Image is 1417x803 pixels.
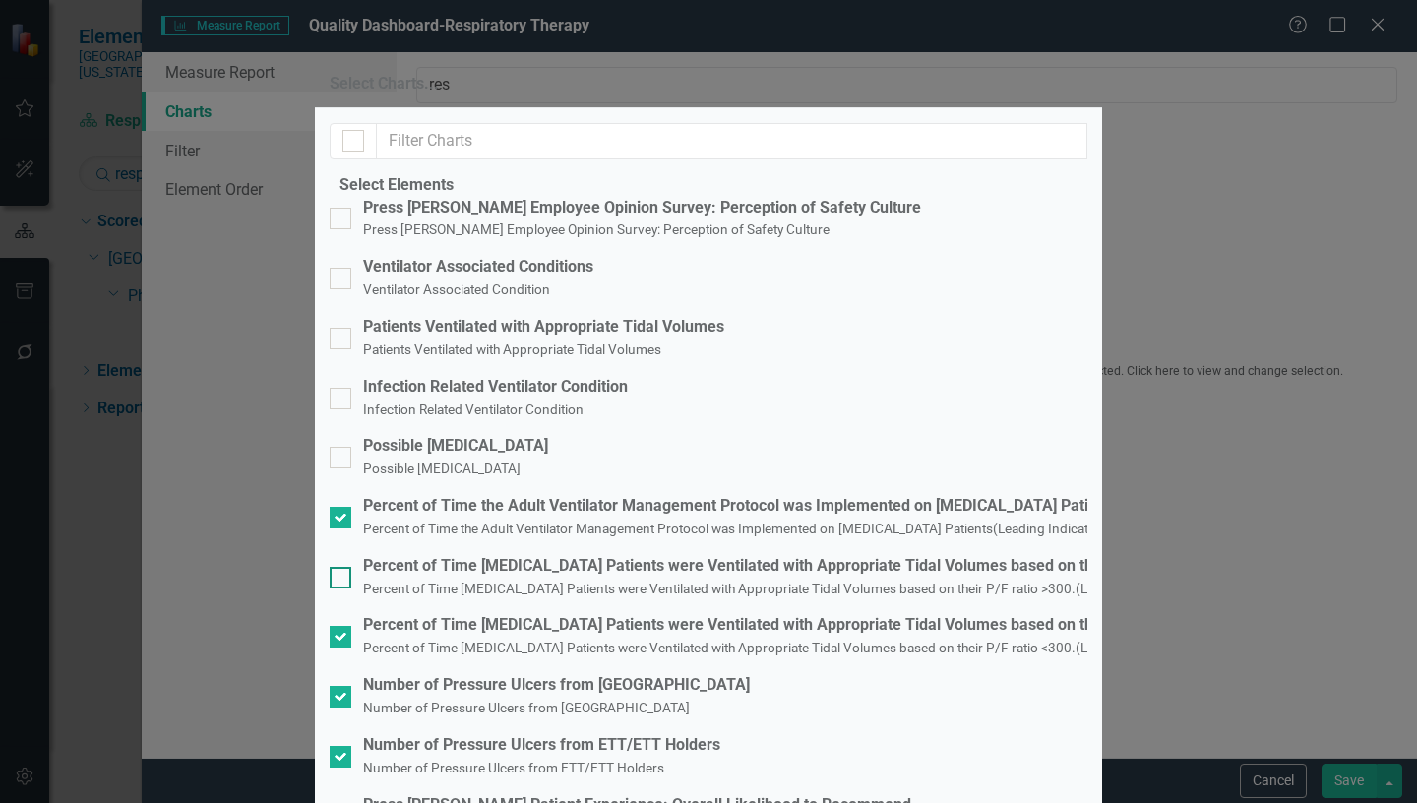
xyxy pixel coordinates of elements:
small: Number of Pressure Ulcers from [GEOGRAPHIC_DATA] [363,700,690,715]
small: Patients Ventilated with Appropriate Tidal Volumes [363,341,661,357]
small: Percent of Time the Adult Ventilator Management Protocol was Implemented on [MEDICAL_DATA] Patien... [363,521,1106,536]
div: Percent of Time [MEDICAL_DATA] Patients were Ventilated with Appropriate Tidal Volumes based on t... [363,614,1318,637]
legend: Select Elements [330,174,463,197]
div: Number of Pressure Ulcers from [GEOGRAPHIC_DATA] [363,674,750,697]
div: Number of Pressure Ulcers from ETT/ETT Holders [363,734,720,757]
small: Possible [MEDICAL_DATA] [363,461,521,476]
div: Percent of Time the Adult Ventilator Management Protocol was Implemented on [MEDICAL_DATA] Patien... [363,495,1255,518]
small: Press [PERSON_NAME] Employee Opinion Survey: Perception of Safety Culture [363,221,830,237]
input: Filter Charts [376,123,1087,159]
div: Select Charts... [330,75,439,93]
small: Percent of Time [MEDICAL_DATA] Patients were Ventilated with Appropriate Tidal Volumes based on t... [363,581,1190,596]
div: Infection Related Ventilator Condition [363,376,628,399]
div: Percent of Time [MEDICAL_DATA] Patients were Ventilated with Appropriate Tidal Volumes based on t... [363,555,1369,578]
div: Ventilator Associated Conditions [363,256,593,278]
div: Possible [MEDICAL_DATA] [363,435,548,458]
small: Ventilator Associated Condition [363,281,550,297]
small: Infection Related Ventilator Condition [363,401,584,417]
small: Number of Pressure Ulcers from ETT/ETT Holders [363,760,664,775]
div: Press [PERSON_NAME] Employee Opinion Survey: Perception of Safety Culture [363,197,921,219]
small: Percent of Time [MEDICAL_DATA] Patients were Ventilated with Appropriate Tidal Volumes based on t... [363,640,1190,655]
div: Patients Ventilated with Appropriate Tidal Volumes [363,316,724,339]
